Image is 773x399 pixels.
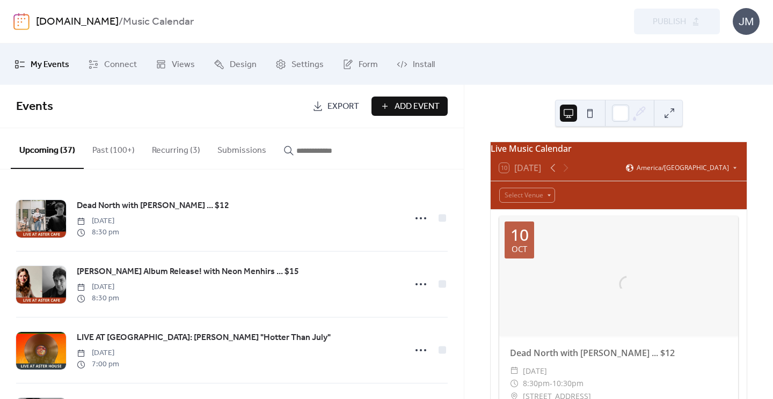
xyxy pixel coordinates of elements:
span: Export [327,100,359,113]
button: Recurring (3) [143,128,209,168]
span: 10:30pm [552,377,584,390]
div: Oct [512,245,527,253]
span: 8:30pm [523,377,550,390]
span: Form [359,56,378,73]
div: Live Music Calendar [491,142,747,155]
span: Events [16,95,53,119]
b: Music Calendar [123,12,194,32]
a: My Events [6,48,77,80]
div: ​ [510,365,519,378]
a: Form [334,48,386,80]
a: Install [389,48,443,80]
span: Connect [104,56,137,73]
div: 10 [511,227,529,243]
span: Add Event [395,100,440,113]
a: Dead North with [PERSON_NAME] ... $12 [510,347,675,359]
a: Export [304,97,367,116]
button: Past (100+) [84,128,143,168]
a: Connect [80,48,145,80]
span: - [550,377,552,390]
span: LIVE AT [GEOGRAPHIC_DATA]: [PERSON_NAME] "Hotter Than July" [77,331,331,344]
span: 8:30 pm [77,293,119,304]
span: America/[GEOGRAPHIC_DATA] [637,165,729,171]
a: LIVE AT [GEOGRAPHIC_DATA]: [PERSON_NAME] "Hotter Than July" [77,331,331,345]
span: Settings [291,56,324,73]
span: [PERSON_NAME] Album Release! with Neon Menhirs ... $15 [77,265,299,278]
a: Settings [267,48,332,80]
a: Design [206,48,265,80]
span: [DATE] [77,282,119,293]
span: 8:30 pm [77,227,119,238]
button: Add Event [371,97,448,116]
span: Design [230,56,257,73]
img: logo [13,13,30,30]
span: 7:00 pm [77,359,119,370]
div: ​ [510,377,519,390]
a: [DOMAIN_NAME] [36,12,119,32]
span: Views [172,56,195,73]
a: Dead North with [PERSON_NAME] ... $12 [77,199,229,213]
a: [PERSON_NAME] Album Release! with Neon Menhirs ... $15 [77,265,299,279]
span: [DATE] [523,365,547,378]
div: JM [733,8,760,35]
span: [DATE] [77,348,119,359]
button: Upcoming (37) [11,128,84,169]
a: Views [148,48,203,80]
span: Install [413,56,435,73]
span: Dead North with [PERSON_NAME] ... $12 [77,199,229,212]
span: [DATE] [77,216,119,227]
b: / [119,12,123,32]
button: Submissions [209,128,275,168]
span: My Events [31,56,69,73]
